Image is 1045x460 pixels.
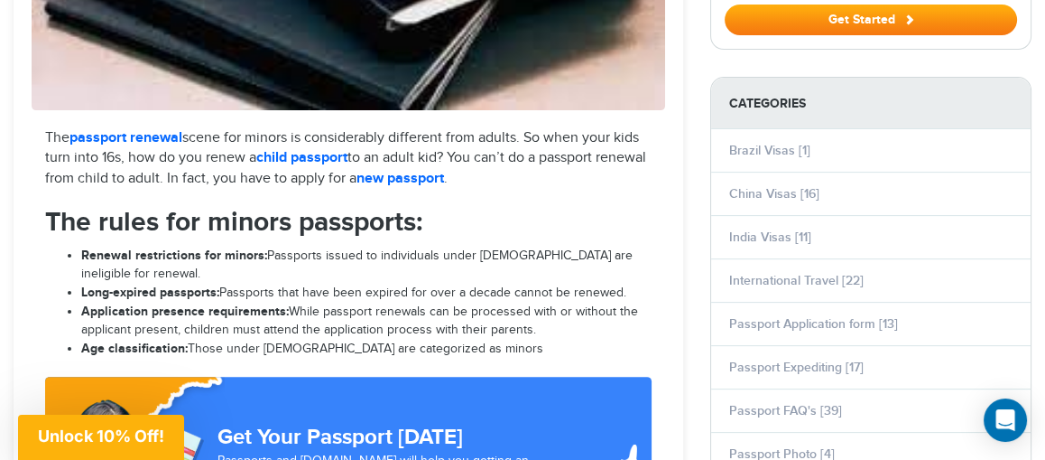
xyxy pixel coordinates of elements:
[81,303,652,340] li: While passport renewals can be processed with or without the applicant present, children must att...
[711,78,1031,129] strong: Categories
[81,341,188,356] strong: Age classification:
[729,186,819,202] a: China Visas [16]
[729,403,842,418] a: Passport FAQ's [39]
[81,248,267,263] strong: Renewal restrictions for minors:
[45,206,422,239] strong: The rules for minors passports:
[729,316,898,332] a: Passport Application form [13]
[729,230,811,245] a: India Visas [11]
[729,360,864,375] a: Passport Expediting [17]
[18,415,184,460] div: Unlock 10% Off!
[81,247,652,284] li: Passports issued to individuals under [DEMOGRAPHIC_DATA] are ineligible for renewal.
[356,170,444,187] a: new passport
[984,399,1027,442] div: Open Intercom Messenger
[81,285,219,300] strong: Long-expired passports:
[81,304,289,319] strong: Application presence requirements:
[729,273,864,288] a: International Travel [22]
[69,129,182,146] a: passport renewal
[81,284,652,303] li: Passports that have been expired for over a decade cannot be renewed.
[81,340,652,359] li: Those under [DEMOGRAPHIC_DATA] are categorized as minors
[45,128,652,191] p: The scene for minors is considerably different from adults. So when your kids turn into 16s, how ...
[725,5,1017,35] button: Get Started
[729,143,810,158] a: Brazil Visas [1]
[38,427,164,446] span: Unlock 10% Off!
[256,149,347,166] a: child passport
[217,424,463,450] strong: Get Your Passport [DATE]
